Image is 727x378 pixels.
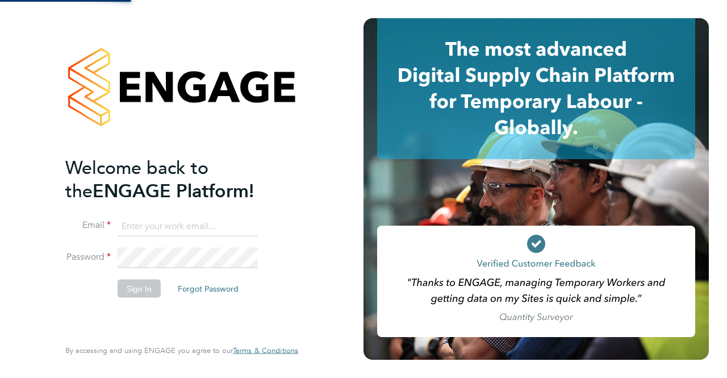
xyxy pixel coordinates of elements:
span: By accessing and using ENGAGE you agree to our [65,346,298,355]
h2: ENGAGE Platform! [65,156,287,202]
input: Enter your work email... [118,216,258,236]
a: Terms & Conditions [233,346,298,355]
span: Welcome back to the [65,156,208,202]
button: Sign In [118,280,161,298]
label: Email [65,219,111,231]
button: Forgot Password [169,280,248,298]
label: Password [65,251,111,263]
